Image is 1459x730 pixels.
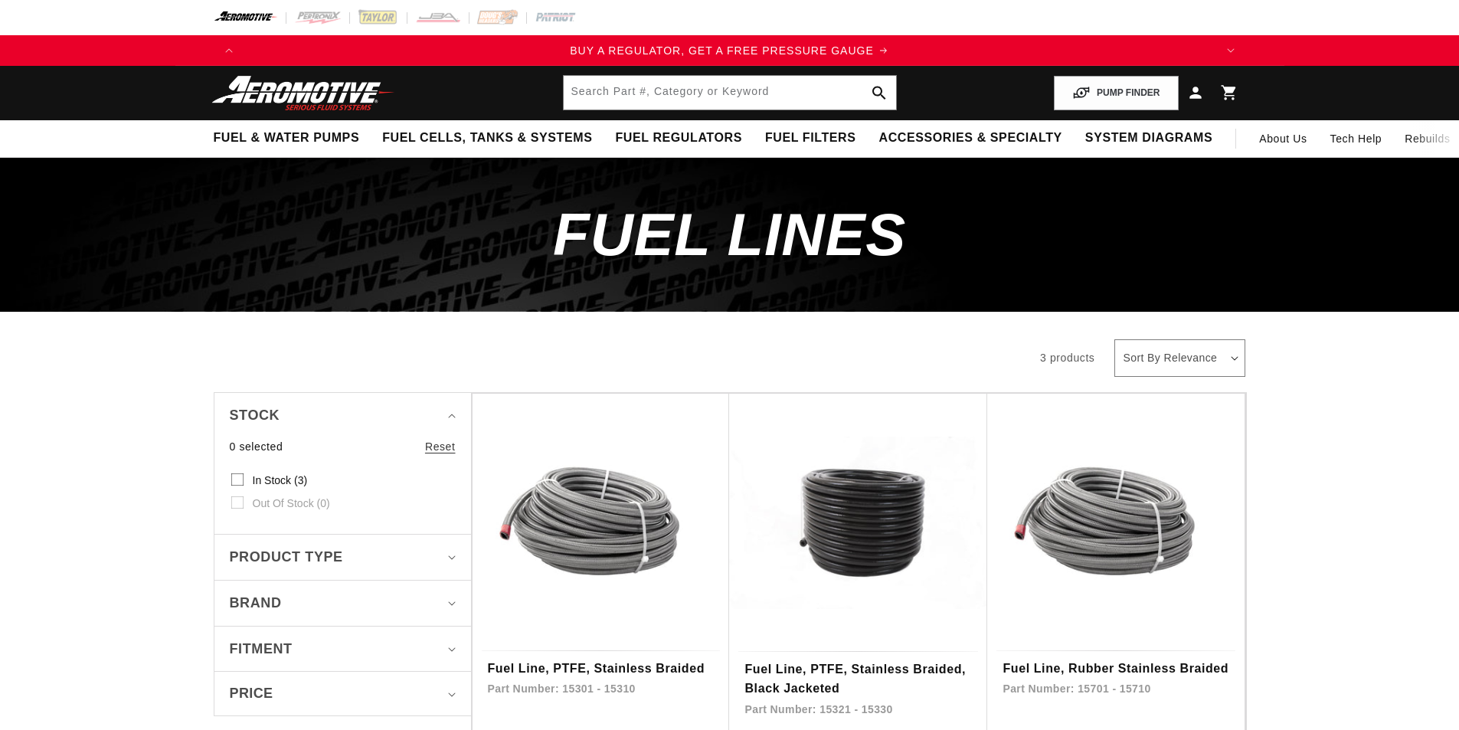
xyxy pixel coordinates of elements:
[230,638,293,660] span: Fitment
[230,404,280,427] span: Stock
[230,672,456,715] summary: Price
[230,546,343,568] span: Product type
[862,76,896,110] button: search button
[253,473,308,487] span: In stock (3)
[1085,130,1212,146] span: System Diagrams
[175,35,1284,66] slideshow-component: Translation missing: en.sections.announcements.announcement_bar
[744,660,972,699] a: Fuel Line, PTFE, Stainless Braided, Black Jacketed
[230,438,283,455] span: 0 selected
[488,659,715,679] a: Fuel Line, PTFE, Stainless Braided
[382,130,592,146] span: Fuel Cells, Tanks & Systems
[1054,76,1178,110] button: PUMP FINDER
[214,35,244,66] button: Translation missing: en.sections.announcements.previous_announcement
[1330,130,1382,147] span: Tech Help
[202,120,371,156] summary: Fuel & Water Pumps
[1074,120,1224,156] summary: System Diagrams
[879,130,1062,146] span: Accessories & Specialty
[615,130,741,146] span: Fuel Regulators
[564,76,896,110] input: Search by Part Number, Category or Keyword
[868,120,1074,156] summary: Accessories & Specialty
[230,393,456,438] summary: Stock (0 selected)
[371,120,604,156] summary: Fuel Cells, Tanks & Systems
[230,627,456,672] summary: Fitment (0 selected)
[230,581,456,626] summary: Brand (0 selected)
[1040,352,1094,364] span: 3 products
[1405,130,1450,147] span: Rebuilds
[1003,659,1229,679] a: Fuel Line, Rubber Stainless Braided
[214,130,360,146] span: Fuel & Water Pumps
[253,496,330,510] span: Out of stock (0)
[244,42,1215,59] a: BUY A REGULATOR, GET A FREE PRESSURE GAUGE
[244,42,1215,59] div: 1 of 4
[244,42,1215,59] div: Announcement
[230,683,273,704] span: Price
[604,120,753,156] summary: Fuel Regulators
[1215,35,1246,66] button: Translation missing: en.sections.announcements.next_announcement
[1319,120,1394,157] summary: Tech Help
[230,535,456,580] summary: Product type (0 selected)
[425,438,456,455] a: Reset
[765,130,856,146] span: Fuel Filters
[230,592,282,614] span: Brand
[208,75,399,111] img: Aeromotive
[570,44,874,57] span: BUY A REGULATOR, GET A FREE PRESSURE GAUGE
[1259,133,1307,145] span: About Us
[553,201,906,268] span: Fuel Lines
[1248,120,1318,157] a: About Us
[754,120,868,156] summary: Fuel Filters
